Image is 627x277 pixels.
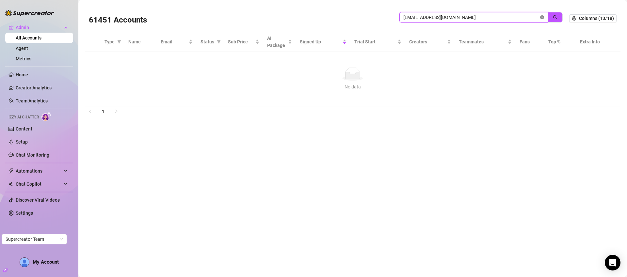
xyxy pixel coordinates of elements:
span: Type [104,38,115,45]
a: All Accounts [16,35,41,40]
span: My Account [33,259,59,265]
span: Izzy AI Chatter [8,114,39,120]
a: Agent [16,46,28,51]
span: build [3,268,8,272]
th: Signed Up [296,32,351,52]
input: Search by UID / Name / Email / Creator Username [403,14,539,21]
button: close-circle [540,15,544,19]
th: Top % [544,32,576,52]
a: Team Analytics [16,98,48,103]
a: Content [16,126,32,131]
img: AI Chatter [41,112,52,121]
div: Open Intercom Messenger [605,255,620,270]
h3: 61451 Accounts [89,15,147,25]
a: Home [16,72,28,77]
a: Discover Viral Videos [16,197,60,203]
span: Signed Up [300,38,342,45]
span: search [553,15,557,20]
button: left [85,106,95,117]
span: thunderbolt [8,168,14,174]
th: AI Package [263,32,296,52]
img: logo-BBDzfeDw.svg [5,10,54,16]
span: setting [572,16,576,21]
span: left [88,109,92,113]
span: Trial Start [354,38,396,45]
th: Creators [405,32,455,52]
a: Creator Analytics [16,83,68,93]
img: Chat Copilot [8,182,13,186]
span: Sub Price [228,38,254,45]
span: filter [217,40,221,44]
span: Creators [409,38,446,45]
span: filter [117,40,121,44]
span: Status [201,38,214,45]
th: Fans [516,32,544,52]
div: No data [93,83,613,90]
th: Trial Start [350,32,405,52]
span: Chat Copilot [16,179,62,189]
span: crown [8,25,14,30]
th: Teammates [455,32,515,52]
li: Previous Page [85,106,95,117]
span: Automations [16,166,62,176]
span: Supercreator Team [6,234,63,244]
li: 1 [98,106,108,117]
span: Admin [16,22,62,33]
a: Setup [16,139,28,145]
span: Email [161,38,187,45]
a: Chat Monitoring [16,152,49,158]
span: Teammates [459,38,506,45]
button: Columns (13/18) [569,14,617,22]
th: Extra Info [576,32,620,52]
span: right [114,109,118,113]
span: filter [116,37,122,47]
th: Email [157,32,197,52]
a: Settings [16,210,33,216]
a: Metrics [16,56,31,61]
span: AI Package [267,35,287,49]
a: 1 [98,107,108,116]
th: Sub Price [224,32,263,52]
img: AD_cMMTxCeTpmN1d5MnKJ1j-_uXZCpTKapSSqNGg4PyXtR_tCW7gZXTNmFz2tpVv9LSyNV7ff1CaS4f4q0HLYKULQOwoM5GQR... [20,258,29,267]
span: filter [216,37,222,47]
button: right [111,106,121,117]
li: Next Page [111,106,121,117]
span: Columns (13/18) [579,16,614,21]
th: Name [124,32,157,52]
